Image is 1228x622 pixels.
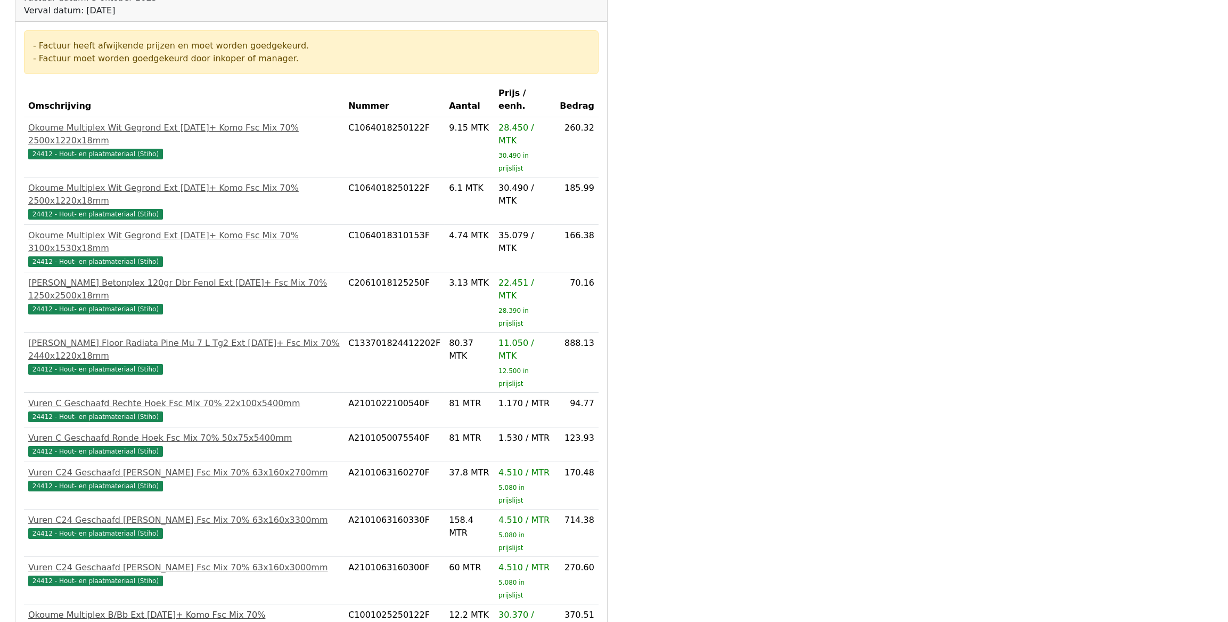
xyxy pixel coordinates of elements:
td: 714.38 [555,510,599,557]
span: 24412 - Hout- en plaatmateriaal (Stiho) [28,256,163,267]
div: Okoume Multiplex Wit Gegrond Ext [DATE]+ Komo Fsc Mix 70% 2500x1220x18mm [28,182,340,207]
td: 166.38 [555,225,599,272]
td: 170.48 [555,462,599,510]
td: 185.99 [555,177,599,225]
a: Vuren C Geschaafd Ronde Hoek Fsc Mix 70% 50x75x5400mm24412 - Hout- en plaatmateriaal (Stiho) [28,432,340,457]
td: 70.16 [555,272,599,333]
td: 123.93 [555,427,599,462]
a: Okoume Multiplex Wit Gegrond Ext [DATE]+ Komo Fsc Mix 70% 2500x1220x18mm24412 - Hout- en plaatmat... [28,122,340,160]
a: [PERSON_NAME] Floor Radiata Pine Mu 7 L Tg2 Ext [DATE]+ Fsc Mix 70% 2440x1220x18mm24412 - Hout- e... [28,337,340,375]
div: 81 MTR [449,432,490,445]
span: 24412 - Hout- en plaatmateriaal (Stiho) [28,528,163,539]
div: - Factuur heeft afwijkende prijzen en moet worden goedgekeurd. [33,39,590,52]
div: 1.530 / MTR [498,432,551,445]
a: [PERSON_NAME] Betonplex 120gr Dbr Fenol Ext [DATE]+ Fsc Mix 70% 1250x2500x18mm24412 - Hout- en pl... [28,277,340,315]
sub: 5.080 in prijslijst [498,484,525,504]
div: 22.451 / MTK [498,277,551,302]
span: 24412 - Hout- en plaatmateriaal (Stiho) [28,411,163,422]
div: Verval datum: [DATE] [24,4,183,17]
div: 81 MTR [449,397,490,410]
td: C1064018250122F [344,117,445,177]
div: 30.490 / MTK [498,182,551,207]
td: A2101063160330F [344,510,445,557]
td: C2061018125250F [344,272,445,333]
div: 158.4 MTR [449,514,490,539]
span: 24412 - Hout- en plaatmateriaal (Stiho) [28,446,163,457]
td: C133701824412202F [344,333,445,393]
sub: 30.490 in prijslijst [498,152,529,172]
div: Vuren C24 Geschaafd [PERSON_NAME] Fsc Mix 70% 63x160x3300mm [28,514,340,527]
span: 24412 - Hout- en plaatmateriaal (Stiho) [28,304,163,314]
div: 35.079 / MTK [498,229,551,255]
span: 24412 - Hout- en plaatmateriaal (Stiho) [28,481,163,491]
span: 24412 - Hout- en plaatmateriaal (Stiho) [28,364,163,375]
div: Okoume Multiplex Wit Gegrond Ext [DATE]+ Komo Fsc Mix 70% 2500x1220x18mm [28,122,340,147]
td: C1064018250122F [344,177,445,225]
td: 94.77 [555,393,599,427]
td: A2101022100540F [344,393,445,427]
span: 24412 - Hout- en plaatmateriaal (Stiho) [28,149,163,159]
div: 37.8 MTR [449,466,490,479]
div: 4.510 / MTR [498,514,551,527]
td: 260.32 [555,117,599,177]
div: [PERSON_NAME] Floor Radiata Pine Mu 7 L Tg2 Ext [DATE]+ Fsc Mix 70% 2440x1220x18mm [28,337,340,362]
div: 6.1 MTK [449,182,490,195]
div: 28.450 / MTK [498,122,551,147]
sub: 5.080 in prijslijst [498,531,525,552]
th: Prijs / eenh. [494,83,555,117]
div: Vuren C24 Geschaafd [PERSON_NAME] Fsc Mix 70% 63x160x3000mm [28,561,340,574]
div: Vuren C Geschaafd Ronde Hoek Fsc Mix 70% 50x75x5400mm [28,432,340,445]
a: Vuren C24 Geschaafd [PERSON_NAME] Fsc Mix 70% 63x160x2700mm24412 - Hout- en plaatmateriaal (Stiho) [28,466,340,492]
td: C1064018310153F [344,225,445,272]
sub: 12.500 in prijslijst [498,367,529,387]
a: Vuren C Geschaafd Rechte Hoek Fsc Mix 70% 22x100x5400mm24412 - Hout- en plaatmateriaal (Stiho) [28,397,340,423]
div: Vuren C Geschaafd Rechte Hoek Fsc Mix 70% 22x100x5400mm [28,397,340,410]
a: Vuren C24 Geschaafd [PERSON_NAME] Fsc Mix 70% 63x160x3300mm24412 - Hout- en plaatmateriaal (Stiho) [28,514,340,539]
div: 9.15 MTK [449,122,490,134]
div: - Factuur moet worden goedgekeurd door inkoper of manager. [33,52,590,65]
a: Okoume Multiplex Wit Gegrond Ext [DATE]+ Komo Fsc Mix 70% 2500x1220x18mm24412 - Hout- en plaatmat... [28,182,340,220]
a: Vuren C24 Geschaafd [PERSON_NAME] Fsc Mix 70% 63x160x3000mm24412 - Hout- en plaatmateriaal (Stiho) [28,561,340,587]
td: A2101050075540F [344,427,445,462]
div: 4.74 MTK [449,229,490,242]
div: Vuren C24 Geschaafd [PERSON_NAME] Fsc Mix 70% 63x160x2700mm [28,466,340,479]
div: 3.13 MTK [449,277,490,289]
span: 24412 - Hout- en plaatmateriaal (Stiho) [28,209,163,220]
sub: 5.080 in prijslijst [498,579,525,599]
td: 888.13 [555,333,599,393]
div: 12.2 MTK [449,609,490,621]
div: 11.050 / MTK [498,337,551,362]
a: Okoume Multiplex Wit Gegrond Ext [DATE]+ Komo Fsc Mix 70% 3100x1530x18mm24412 - Hout- en plaatmat... [28,229,340,268]
div: [PERSON_NAME] Betonplex 120gr Dbr Fenol Ext [DATE]+ Fsc Mix 70% 1250x2500x18mm [28,277,340,302]
div: Okoume Multiplex Wit Gegrond Ext [DATE]+ Komo Fsc Mix 70% 3100x1530x18mm [28,229,340,255]
div: 4.510 / MTR [498,561,551,574]
span: 24412 - Hout- en plaatmateriaal (Stiho) [28,576,163,586]
th: Omschrijving [24,83,344,117]
th: Aantal [445,83,494,117]
td: A2101063160270F [344,462,445,510]
div: 1.170 / MTR [498,397,551,410]
div: 60 MTR [449,561,490,574]
sub: 28.390 in prijslijst [498,307,529,327]
td: 270.60 [555,557,599,604]
th: Nummer [344,83,445,117]
div: 4.510 / MTR [498,466,551,479]
td: A2101063160300F [344,557,445,604]
div: 80.37 MTK [449,337,490,362]
th: Bedrag [555,83,599,117]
